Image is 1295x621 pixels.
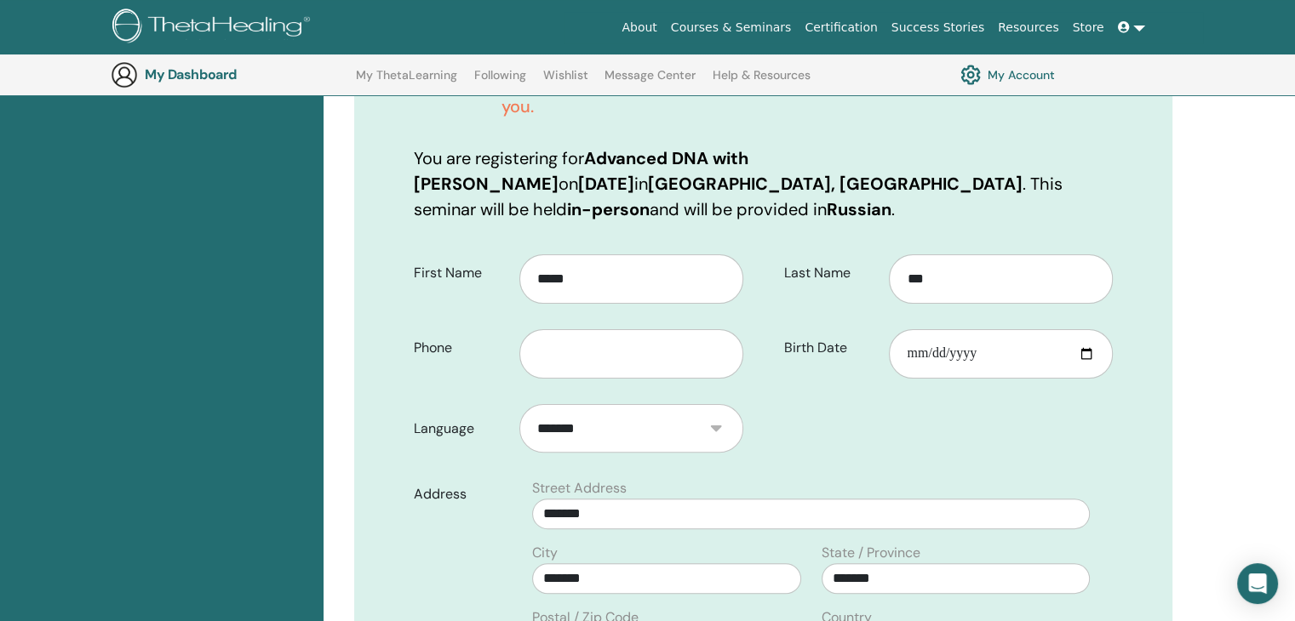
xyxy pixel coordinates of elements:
a: Following [474,68,526,95]
b: Russian [827,198,891,220]
img: logo.png [112,9,316,47]
a: Store [1066,12,1111,43]
label: Language [401,413,519,445]
b: in-person [567,198,650,220]
label: City [532,543,558,563]
img: generic-user-icon.jpg [111,61,138,88]
label: Last Name [771,257,890,289]
span: If you have or will have the prerequisite, go ahead, and complete your registration while we assi... [501,41,1068,117]
p: You are registering for on in . This seminar will be held and will be provided in . [414,145,1113,222]
label: Phone [401,332,519,364]
a: Resources [991,12,1066,43]
b: Advanced DNA with [PERSON_NAME] [414,147,748,195]
a: Certification [798,12,884,43]
h3: My Dashboard [145,66,315,83]
img: cog.svg [960,60,981,89]
a: Wishlist [543,68,588,95]
a: About [615,12,663,43]
a: My Account [960,60,1055,89]
label: Birth Date [771,332,890,364]
a: Help & Resources [713,68,811,95]
label: State / Province [822,543,920,563]
b: [DATE] [578,173,634,195]
a: Courses & Seminars [664,12,799,43]
div: Open Intercom Messenger [1237,563,1278,604]
a: Message Center [605,68,696,95]
label: Address [401,478,522,510]
b: [GEOGRAPHIC_DATA], [GEOGRAPHIC_DATA] [648,173,1023,195]
a: My ThetaLearning [356,68,457,95]
label: Street Address [532,478,627,499]
a: Success Stories [885,12,991,43]
label: First Name [401,257,519,289]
